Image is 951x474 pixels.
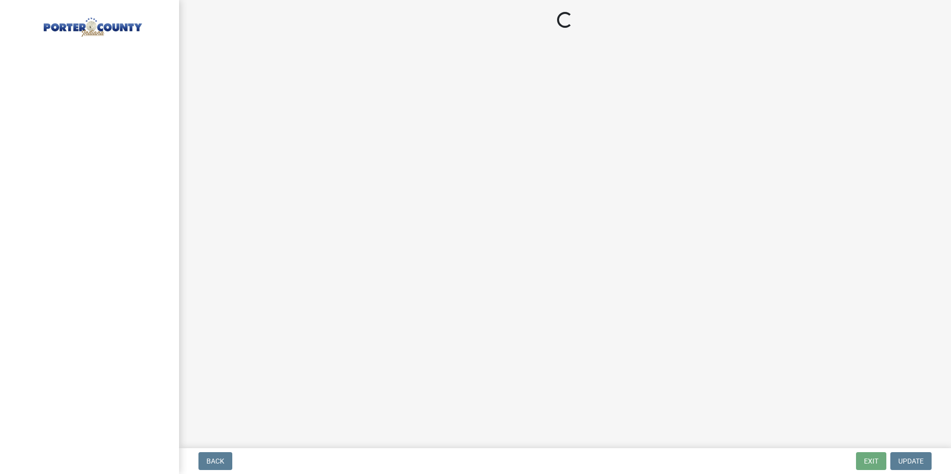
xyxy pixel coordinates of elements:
[856,452,886,470] button: Exit
[20,10,163,38] img: Porter County, Indiana
[206,457,224,465] span: Back
[898,457,924,465] span: Update
[890,452,932,470] button: Update
[198,452,232,470] button: Back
